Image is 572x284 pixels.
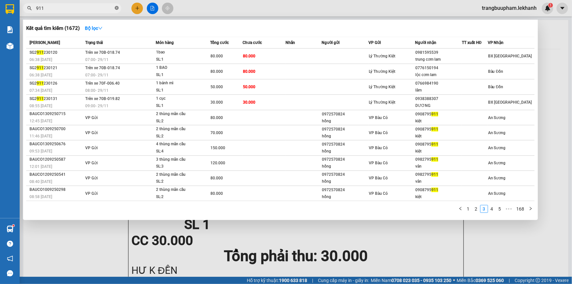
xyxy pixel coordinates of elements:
[115,5,119,11] span: close-circle
[7,26,13,33] img: solution-icon
[488,40,504,45] span: VP Nhận
[30,88,52,93] span: 07:34 [DATE]
[30,57,52,62] span: 06:38 [DATE]
[488,146,506,150] span: An Sương
[85,131,98,135] span: VP Gửi
[488,85,503,89] span: Bàu Đồn
[85,40,103,45] span: Trạng thái
[322,187,368,193] div: 0972570824
[156,148,205,155] div: SL: 4
[30,40,60,45] span: [PERSON_NAME]
[431,127,438,132] span: 911
[415,95,462,102] div: 0938388307
[30,171,83,178] div: BAUCO1209250541
[415,80,462,87] div: 0766984190
[322,111,368,118] div: 0972570824
[488,161,506,165] span: An Sương
[457,205,464,213] li: Previous Page
[30,186,83,193] div: BAUCO1009250298
[415,163,462,170] div: vân
[210,191,223,196] span: 80.000
[415,111,462,118] div: 0908795
[30,80,83,87] div: SG2 230126
[30,49,83,56] div: SG2 230120
[7,43,13,50] img: warehouse-icon
[30,134,52,138] span: 11:46 [DATE]
[156,193,205,201] div: SL: 2
[156,80,205,87] div: 1 bánh mì
[462,40,482,45] span: TT xuất HĐ
[415,193,462,200] div: kiệt
[30,194,52,199] span: 08:58 [DATE]
[37,81,44,86] span: 911
[415,65,462,71] div: 0776150194
[7,255,13,262] span: notification
[243,100,255,105] span: 30.000
[504,205,514,213] li: Next 5 Pages
[322,40,340,45] span: Người gửi
[37,66,44,70] span: 911
[431,172,438,177] span: 911
[80,23,108,33] button: Bộ lọcdown
[156,186,205,193] div: 2 thùng mãn cầu
[322,171,368,178] div: 0972570824
[37,50,44,55] span: 911
[7,226,13,233] img: warehouse-icon
[472,205,480,213] li: 2
[488,131,506,135] span: An Sương
[210,115,223,120] span: 80.000
[30,179,52,184] span: 08:40 [DATE]
[156,64,205,71] div: 1 BAO
[473,205,480,213] a: 2
[30,95,83,102] div: SG2 230131
[496,205,504,213] li: 5
[243,69,255,74] span: 80.000
[210,176,223,180] span: 80.000
[26,32,53,39] span: HƯ K ĐỀN
[415,133,462,140] div: kiệt
[415,49,462,56] div: 0981595539
[6,4,14,14] img: logo-vxr
[6,23,115,31] div: Tên hàng: 1 thùng ( : 1 )
[322,118,368,125] div: hồng
[431,157,438,162] span: 911
[30,73,52,77] span: 06:38 [DATE]
[322,178,368,185] div: hồng
[369,115,388,120] span: VP Bàu Cỏ
[488,191,506,196] span: An Sương
[488,205,496,213] a: 4
[210,161,225,165] span: 120.000
[30,65,83,71] div: SG2 230121
[369,100,395,105] span: Lý Thường Kiệt
[243,54,255,58] span: 80.000
[415,87,462,94] div: lâm
[156,163,205,170] div: SL: 3
[85,191,98,196] span: VP Gửi
[69,23,78,32] span: SL
[27,6,32,10] span: search
[30,126,83,132] div: BAUCO1309250700
[156,56,205,63] div: SL: 1
[210,69,223,74] span: 80.000
[488,100,532,105] span: BX [GEOGRAPHIC_DATA]
[210,54,223,58] span: 80.000
[488,176,506,180] span: An Sương
[30,104,52,108] span: 08:55 [DATE]
[464,205,472,213] li: 1
[415,118,462,125] div: kiệt
[62,44,115,60] div: BXAS1409250847
[62,12,71,19] span: CC :
[85,50,120,55] span: Trên xe 70B-018.74
[156,87,205,94] div: SL: 1
[368,40,381,45] span: VP Gửi
[210,85,223,89] span: 50.000
[85,161,98,165] span: VP Gửi
[369,146,388,150] span: VP Bàu Cỏ
[431,142,438,147] span: 911
[243,40,262,45] span: Chưa cước
[480,205,488,213] li: 3
[415,141,462,148] div: 0908795
[369,176,388,180] span: VP Bàu Cỏ
[488,205,496,213] li: 4
[369,161,388,165] span: VP Bàu Cỏ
